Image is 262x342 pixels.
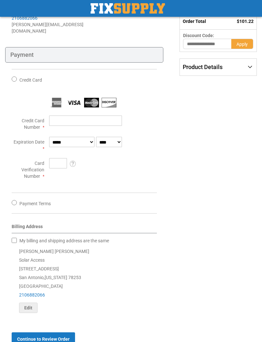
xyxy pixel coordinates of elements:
[22,118,44,130] span: Credit Card Number
[19,293,45,298] a: 2106882066
[19,303,38,313] button: Edit
[91,3,165,14] a: store logo
[24,306,32,311] span: Edit
[84,98,99,108] img: MasterCard
[183,33,214,38] span: Discount Code:
[183,19,206,24] strong: Order Total
[19,201,51,206] span: Payment Terms
[183,64,223,71] span: Product Details
[19,78,42,83] span: Credit Card
[19,238,109,244] span: My billing and shipping address are the same
[21,161,44,179] span: Card Verification Number
[91,3,165,14] img: Fix Industrial Supply
[231,39,253,49] button: Apply
[45,275,67,280] span: [US_STATE]
[237,19,254,24] span: $101.22
[102,98,116,108] img: Discover
[12,22,83,34] span: [PERSON_NAME][EMAIL_ADDRESS][DOMAIN_NAME]
[12,247,157,313] div: [PERSON_NAME] [PERSON_NAME] Solar Access [STREET_ADDRESS] San Antonio , 78253 [GEOGRAPHIC_DATA]
[49,98,64,108] img: American Express
[67,98,82,108] img: Visa
[17,337,70,342] span: Continue to Review Order
[12,224,157,234] div: Billing Address
[12,16,38,21] a: 2106882066
[14,140,44,145] span: Expiration Date
[236,42,248,47] span: Apply
[5,47,163,63] div: Payment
